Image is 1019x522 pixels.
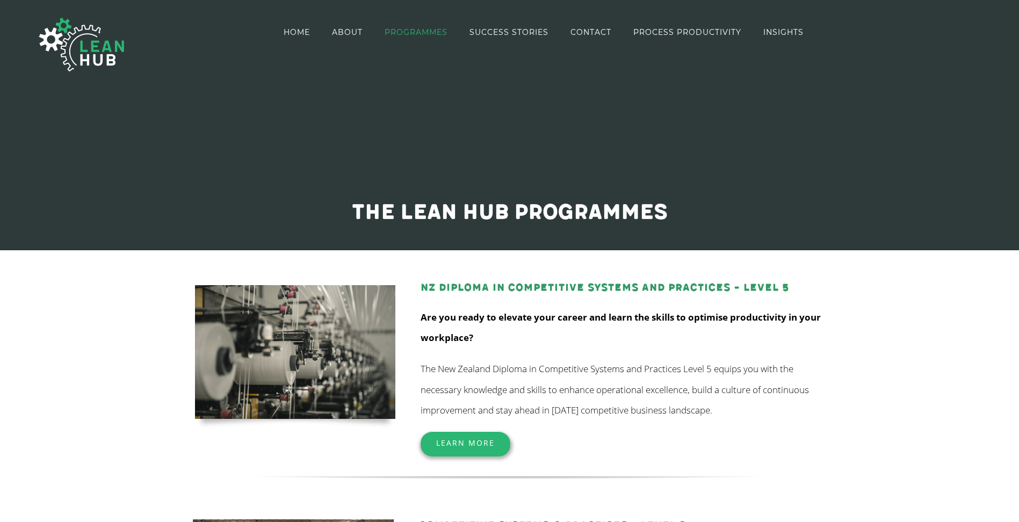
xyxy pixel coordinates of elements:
span: The New Zealand Diploma in Competitive Systems and Practices Level 5 equips you with the necessar... [421,363,809,416]
a: INSIGHTS [763,1,804,63]
a: ABOUT [332,1,363,63]
span: CONTACT [570,28,611,36]
img: The Lean Hub | Optimising productivity with Lean Logo [28,6,135,83]
span: Learn More [436,438,495,448]
a: PROCESS PRODUCTIVITY [633,1,741,63]
span: PROCESS PRODUCTIVITY [633,28,741,36]
span: SUCCESS STORIES [469,28,548,36]
span: PROGRAMMES [385,28,447,36]
span: INSIGHTS [763,28,804,36]
a: HOME [284,1,310,63]
a: CONTACT [570,1,611,63]
a: PROGRAMMES [385,1,447,63]
a: NZ Diploma in Competitive Systems and Practices – Level 5 [421,281,789,294]
a: Learn More [421,431,510,454]
nav: Main Menu [284,1,804,63]
a: SUCCESS STORIES [469,1,548,63]
span: HOME [284,28,310,36]
span: The Lean Hub programmes [352,200,668,225]
span: ABOUT [332,28,363,36]
img: kevin-limbri-mBXQCNKbq7E-unsplash [195,285,395,419]
strong: Are you ready to elevate your career and learn the skills to optimise productivity in your workpl... [421,311,821,344]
